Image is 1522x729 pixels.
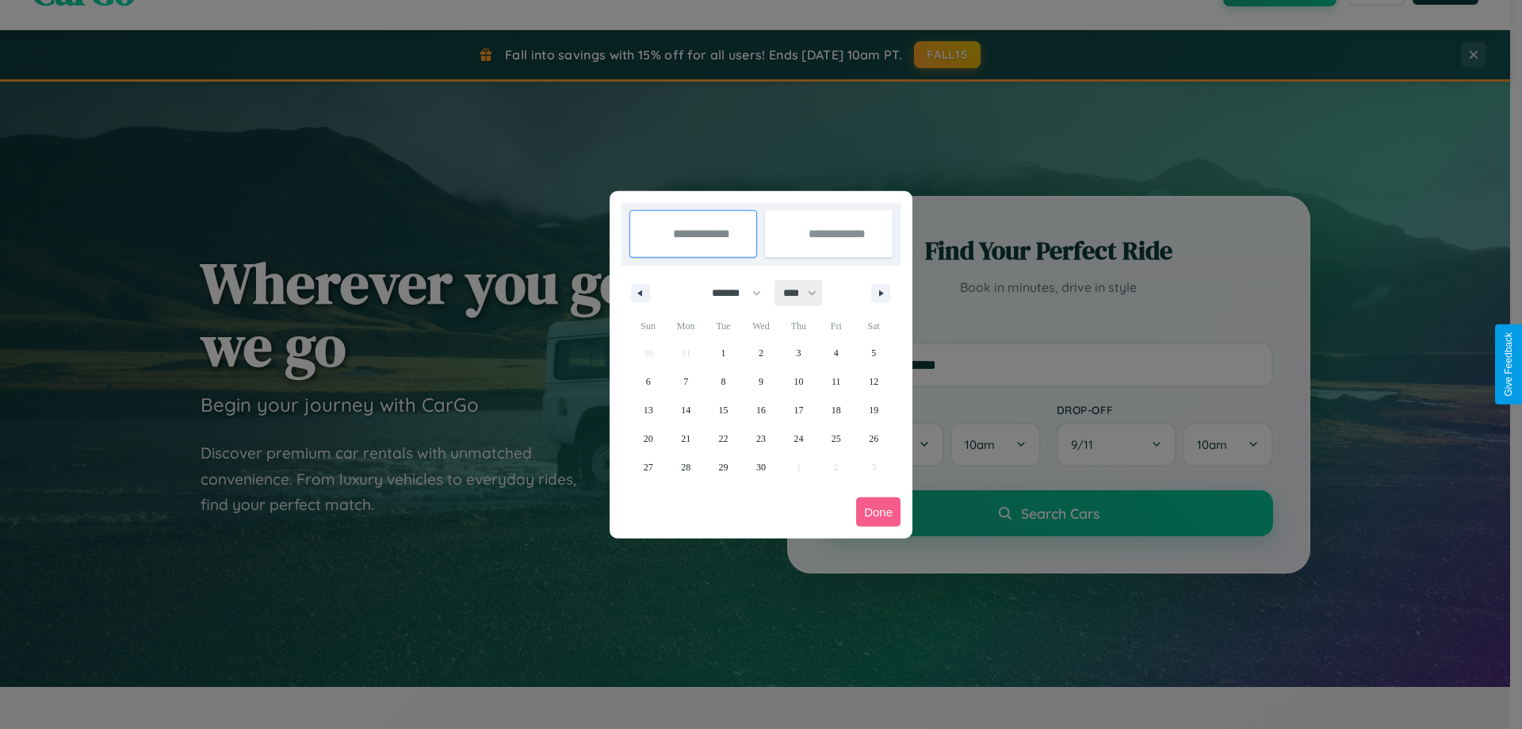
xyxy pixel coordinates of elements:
span: Wed [742,313,779,339]
span: 5 [871,339,876,367]
button: 24 [780,424,817,453]
button: Done [856,497,901,527]
span: 19 [869,396,878,424]
span: 17 [794,396,803,424]
button: 12 [855,367,893,396]
span: Sat [855,313,893,339]
span: 20 [644,424,653,453]
button: 29 [705,453,742,482]
button: 21 [667,424,704,453]
button: 18 [817,396,855,424]
span: 2 [759,339,763,367]
button: 7 [667,367,704,396]
button: 10 [780,367,817,396]
span: 28 [681,453,690,482]
span: 13 [644,396,653,424]
span: 12 [869,367,878,396]
span: 6 [646,367,651,396]
button: 19 [855,396,893,424]
span: Mon [667,313,704,339]
button: 11 [817,367,855,396]
span: Tue [705,313,742,339]
div: Give Feedback [1503,332,1514,397]
span: Thu [780,313,817,339]
span: 22 [719,424,728,453]
button: 3 [780,339,817,367]
span: 11 [832,367,841,396]
button: 2 [742,339,779,367]
button: 5 [855,339,893,367]
span: 30 [756,453,766,482]
span: 29 [719,453,728,482]
button: 17 [780,396,817,424]
span: 21 [681,424,690,453]
span: 24 [794,424,803,453]
span: 1 [721,339,726,367]
button: 26 [855,424,893,453]
span: 14 [681,396,690,424]
span: 25 [832,424,841,453]
span: 7 [683,367,688,396]
button: 27 [629,453,667,482]
span: 3 [796,339,801,367]
button: 1 [705,339,742,367]
button: 9 [742,367,779,396]
button: 25 [817,424,855,453]
span: 26 [869,424,878,453]
button: 22 [705,424,742,453]
span: 8 [721,367,726,396]
span: 23 [756,424,766,453]
span: 18 [832,396,841,424]
button: 30 [742,453,779,482]
button: 8 [705,367,742,396]
span: 16 [756,396,766,424]
span: 27 [644,453,653,482]
button: 23 [742,424,779,453]
span: Sun [629,313,667,339]
span: Fri [817,313,855,339]
span: 9 [759,367,763,396]
span: 15 [719,396,728,424]
button: 4 [817,339,855,367]
button: 16 [742,396,779,424]
button: 6 [629,367,667,396]
button: 15 [705,396,742,424]
button: 13 [629,396,667,424]
button: 28 [667,453,704,482]
button: 14 [667,396,704,424]
span: 10 [794,367,803,396]
button: 20 [629,424,667,453]
span: 4 [834,339,839,367]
